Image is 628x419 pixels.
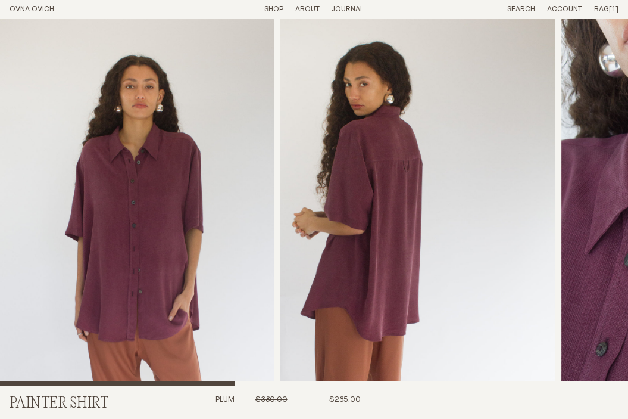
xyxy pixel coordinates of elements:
[280,19,555,386] div: 2 / 6
[507,5,535,13] a: Search
[295,5,320,15] summary: About
[10,5,54,13] a: Home
[10,395,155,412] h2: Painter Shirt
[280,19,555,386] img: Painter Shirt
[547,5,582,13] a: Account
[255,396,288,404] span: $380.00
[594,5,609,13] span: Bag
[264,5,283,13] a: Shop
[609,5,618,13] span: [1]
[329,396,361,404] span: $285.00
[332,5,364,13] a: Journal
